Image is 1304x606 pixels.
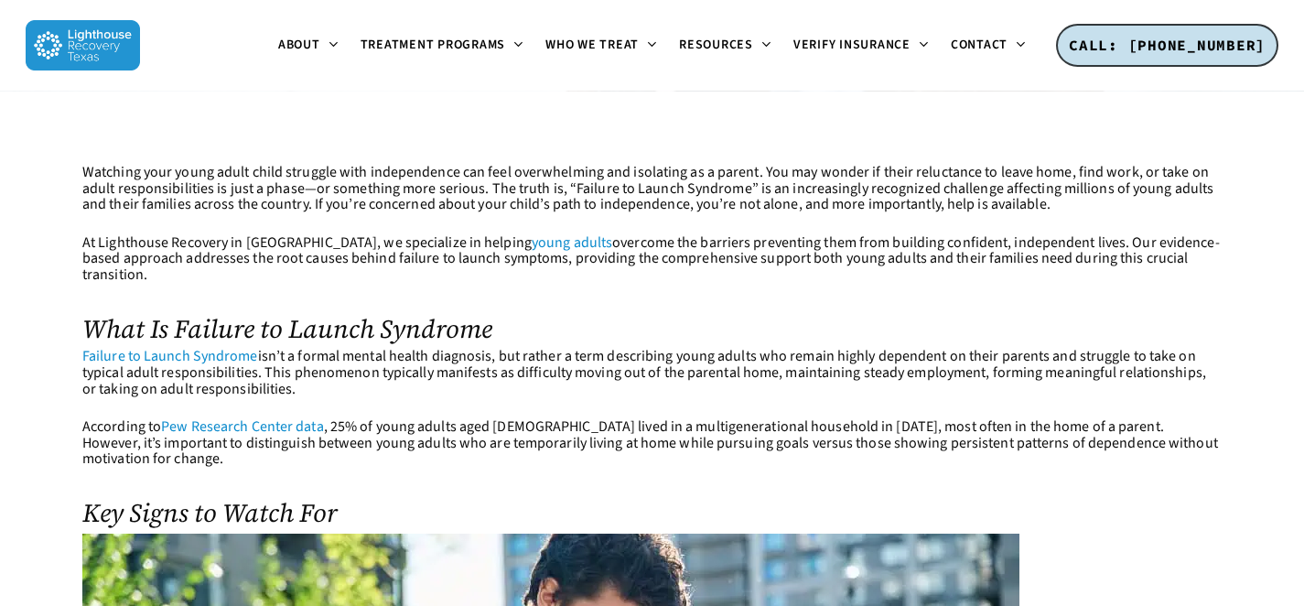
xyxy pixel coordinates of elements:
[534,38,668,53] a: Who We Treat
[82,235,1222,306] p: At Lighthouse Recovery in [GEOGRAPHIC_DATA], we specialize in helping overcome the barriers preve...
[350,38,535,53] a: Treatment Programs
[82,165,1222,235] p: Watching your young adult child struggle with independence can feel overwhelming and isolating as...
[278,36,320,54] span: About
[161,417,323,437] a: Pew Research Center data
[361,36,506,54] span: Treatment Programs
[532,233,612,253] a: young adults
[951,36,1008,54] span: Contact
[26,20,140,70] img: Lighthouse Recovery Texas
[82,349,1222,419] p: isn’t a formal mental health diagnosis, but rather a term describing young adults who remain high...
[679,36,753,54] span: Resources
[1069,36,1266,54] span: CALL: [PHONE_NUMBER]
[545,36,639,54] span: Who We Treat
[793,36,911,54] span: Verify Insurance
[82,346,258,366] a: Failure to Launch Syndrome
[82,315,1222,343] h2: What Is Failure to Launch Syndrome
[82,419,1222,490] p: According to , 25% of young adults aged [DEMOGRAPHIC_DATA] lived in a multigenerational household...
[82,499,1222,527] h2: Key Signs to Watch For
[267,38,350,53] a: About
[782,38,940,53] a: Verify Insurance
[940,38,1037,53] a: Contact
[668,38,782,53] a: Resources
[1056,24,1278,68] a: CALL: [PHONE_NUMBER]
